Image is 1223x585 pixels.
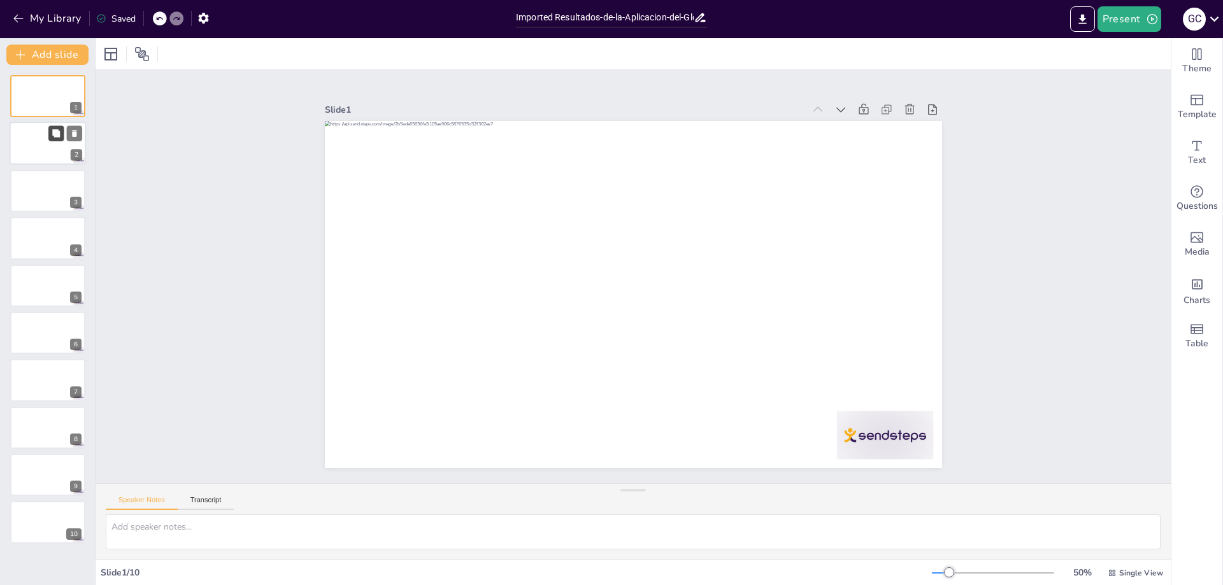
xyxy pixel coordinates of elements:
button: G C [1183,6,1206,32]
div: Add text boxes [1171,130,1222,176]
span: Position [134,46,150,62]
span: Table [1185,337,1208,351]
div: Layout [101,44,121,64]
div: 7 [70,386,82,398]
div: 6 [70,339,82,350]
button: Transcript [178,496,234,510]
div: Saved [96,13,136,25]
div: https://cdn.sendsteps.com/images/logo/sendsteps_logo_white.pnghttps://cdn.sendsteps.com/images/lo... [10,217,85,259]
div: 2 [71,150,82,161]
span: Media [1185,245,1210,259]
div: https://cdn.sendsteps.com/images/logo/sendsteps_logo_white.pnghttps://cdn.sendsteps.com/images/lo... [10,75,85,117]
span: Single View [1119,568,1163,578]
button: Delete Slide [67,126,82,141]
div: Slide 1 / 10 [101,567,932,579]
div: https://cdn.sendsteps.com/images/logo/sendsteps_logo_white.pnghttps://cdn.sendsteps.com/images/lo... [10,265,85,307]
div: 9 [10,454,85,496]
div: 4 [70,244,82,256]
button: Add slide [6,45,89,65]
div: Get real-time input from your audience [1171,176,1222,222]
div: 10 [66,528,82,540]
div: https://cdn.sendsteps.com/images/logo/sendsteps_logo_white.pnghttps://cdn.sendsteps.com/images/lo... [10,170,85,212]
span: Theme [1182,62,1212,76]
button: Speaker Notes [106,496,178,510]
span: Text [1188,153,1206,167]
div: 50 % [1067,567,1098,579]
span: Charts [1184,293,1210,307]
div: 8 [70,433,82,445]
div: https://cdn.sendsteps.com/images/logo/sendsteps_logo_white.pnghttps://cdn.sendsteps.com/images/lo... [10,122,86,166]
input: Insert title [516,8,694,27]
div: Add images, graphics, shapes or video [1171,222,1222,267]
button: Duplicate Slide [48,126,64,141]
div: Add ready made slides [1171,84,1222,130]
div: 10 [10,501,85,543]
div: Slide 1 [325,104,805,116]
div: Add a table [1171,313,1222,359]
div: 1 [70,102,82,113]
button: Present [1098,6,1161,32]
div: 9 [70,481,82,492]
button: My Library [10,8,87,29]
div: Add charts and graphs [1171,267,1222,313]
div: 8 [10,407,85,449]
div: Change the overall theme [1171,38,1222,84]
div: 3 [70,197,82,208]
div: https://cdn.sendsteps.com/images/logo/sendsteps_logo_white.pnghttps://cdn.sendsteps.com/images/lo... [10,312,85,354]
span: Template [1178,108,1217,122]
span: Questions [1177,199,1218,213]
div: 5 [70,292,82,303]
button: Export to PowerPoint [1070,6,1095,32]
div: 7 [10,359,85,401]
div: G C [1183,8,1206,31]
